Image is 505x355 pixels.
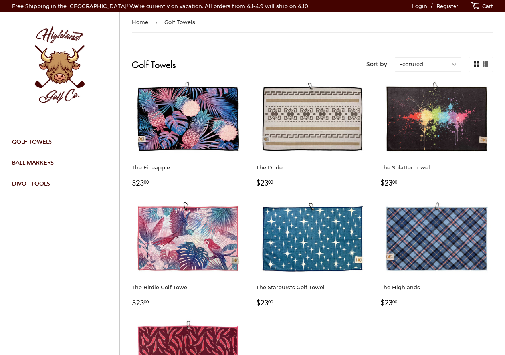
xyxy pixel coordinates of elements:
sup: 00 [144,298,149,305]
label: Sort by [366,60,387,69]
sup: 00 [392,178,397,185]
small: $23 [256,297,273,307]
small: $23 [132,297,149,307]
p: The Starbursts Golf Towel [256,283,369,292]
img: Highland Golf Co [12,18,107,113]
small: $23 [380,297,397,307]
img: The Fineapple [132,80,244,157]
sup: 00 [268,178,273,185]
p: The Fineapple [132,163,244,172]
img: The Highlands [380,200,493,277]
a: big lewbowski golf towel The Dude [256,80,369,188]
img: The Birdie Golf Towel [132,200,244,277]
sup: 00 [392,298,397,305]
p: The Highlands [380,283,493,292]
p: The Birdie Golf Towel [132,283,244,292]
a: Cart [470,3,493,9]
a: List view [483,61,488,67]
span: Golf Towels [164,12,198,32]
small: $23 [380,178,397,188]
a: Grid view [474,61,479,67]
p: The Dude [256,163,369,172]
img: big lewbowski golf towel [256,80,369,157]
small: $23 [132,178,149,188]
a: The Starbursts Golf Towel The Starbursts Golf Towel [256,200,369,308]
p: The Splatter Towel [380,163,493,172]
a: The Splatter Towel The Splatter Towel [380,80,493,188]
a: Register [436,3,458,9]
span: › [155,12,160,32]
a: Login [412,3,427,9]
sup: 00 [268,298,273,305]
img: The Starbursts Golf Towel [256,200,369,277]
a: Home [132,12,151,32]
nav: breadcrumbs [132,12,493,33]
h1: Golf Towels [132,57,359,72]
img: The Splatter Towel [380,80,493,157]
a: Divot Tools [6,173,107,194]
span: / [429,3,435,9]
small: $23 [256,178,273,188]
a: The Highlands The Highlands [380,200,493,308]
a: The Birdie Golf Towel The Birdie Golf Towel [132,200,244,308]
sup: 00 [144,178,149,185]
a: The Fineapple The Fineapple [132,80,244,188]
a: Ball Markers [6,152,107,173]
a: Golf Towels [6,131,107,152]
p: Free Shipping in the [GEOGRAPHIC_DATA]! We’re currently on vacation. All orders from 4.1-4.9 will... [12,2,308,10]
